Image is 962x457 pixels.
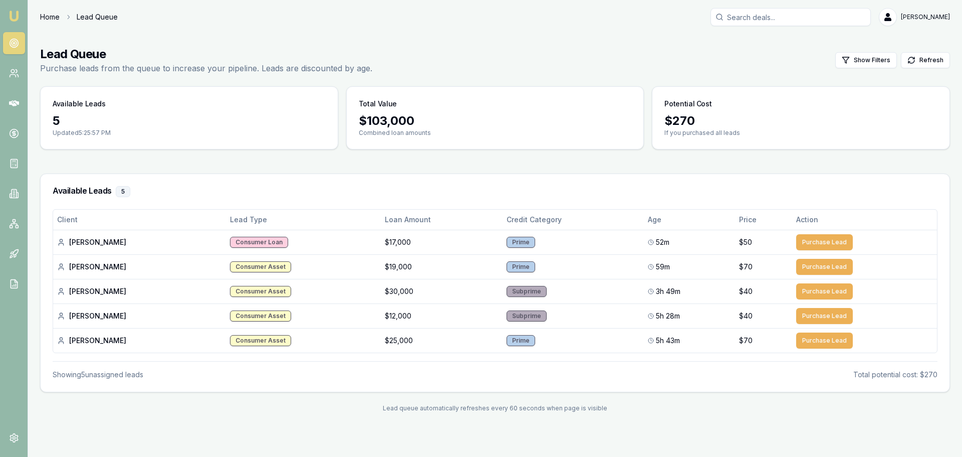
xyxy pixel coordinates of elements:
div: Total potential cost: $270 [853,370,937,380]
p: If you purchased all leads [664,129,937,137]
input: Search deals [710,8,871,26]
span: $40 [739,311,753,321]
div: [PERSON_NAME] [57,262,222,272]
div: Subprime [507,286,547,297]
button: Purchase Lead [796,259,853,275]
div: Prime [507,261,535,272]
div: Showing 5 unassigned lead s [53,370,143,380]
button: Purchase Lead [796,283,853,299]
th: Action [792,210,937,230]
td: $12,000 [381,303,502,328]
div: Prime [507,335,535,346]
div: 5 [53,113,326,129]
p: Updated 5:25:57 PM [53,129,326,137]
button: Refresh [901,52,950,68]
div: Consumer Asset [230,261,291,272]
div: Consumer Loan [230,237,288,248]
span: 59m [656,262,670,272]
p: Combined loan amounts [359,129,632,137]
div: [PERSON_NAME] [57,237,222,247]
img: emu-icon-u.png [8,10,20,22]
div: 5 [116,186,130,197]
h3: Available Leads [53,99,106,109]
th: Credit Category [503,210,644,230]
span: Lead Queue [77,12,118,22]
h3: Available Leads [53,186,937,197]
div: $ 270 [664,113,937,129]
span: $50 [739,237,752,247]
button: Show Filters [835,52,897,68]
button: Purchase Lead [796,333,853,349]
div: Consumer Asset [230,311,291,322]
td: $19,000 [381,254,502,279]
div: $ 103,000 [359,113,632,129]
td: $30,000 [381,279,502,303]
th: Lead Type [226,210,381,230]
div: Consumer Asset [230,335,291,346]
span: 5h 28m [656,311,680,321]
div: Subprime [507,311,547,322]
button: Purchase Lead [796,234,853,250]
td: $25,000 [381,328,502,353]
span: $70 [739,336,753,346]
div: Lead queue automatically refreshes every 60 seconds when page is visible [40,404,950,412]
span: $70 [739,262,753,272]
h3: Potential Cost [664,99,711,109]
span: 52m [656,237,669,247]
td: $17,000 [381,230,502,254]
th: Age [644,210,735,230]
h1: Lead Queue [40,46,372,62]
button: Purchase Lead [796,308,853,324]
span: 3h 49m [656,286,680,296]
div: [PERSON_NAME] [57,336,222,346]
a: Home [40,12,60,22]
p: Purchase leads from the queue to increase your pipeline. Leads are discounted by age. [40,62,372,74]
div: [PERSON_NAME] [57,286,222,296]
div: [PERSON_NAME] [57,311,222,321]
span: $40 [739,286,753,296]
div: Consumer Asset [230,286,291,297]
th: Loan Amount [381,210,502,230]
th: Client [53,210,226,230]
th: Price [735,210,792,230]
div: Prime [507,237,535,248]
nav: breadcrumb [40,12,118,22]
h3: Total Value [359,99,397,109]
span: 5h 43m [656,336,680,346]
span: [PERSON_NAME] [901,13,950,21]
